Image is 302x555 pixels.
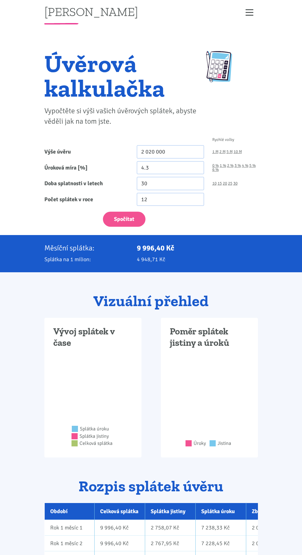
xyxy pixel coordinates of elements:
th: Období [44,503,94,520]
a: 10 M [234,150,242,154]
td: 2 767,95 Kč [145,536,195,551]
p: Měsíční splátka: [44,244,129,252]
a: 25 [228,182,232,186]
td: 2 014 473,98 Kč [246,536,296,551]
h2: Vizuální přehled [44,293,258,309]
a: 4 % [242,164,248,168]
th: Splátka úroku [195,503,246,520]
a: 20 [223,182,227,186]
h1: Úvěrová kalkulačka [44,51,209,100]
td: 2 758,07 Kč [145,520,195,536]
td: 9 996,40 Kč [94,520,145,536]
span: Rychlé volby [212,138,234,142]
a: 2 % [227,164,234,168]
td: 2 017 241,93 Kč [246,520,296,536]
a: 30 [233,182,238,186]
a: 5 % [249,164,256,168]
label: Úroková míra [%] [40,161,133,174]
label: Doba splatnosti v letech [40,177,133,190]
label: Počet splátek v roce [40,193,133,206]
button: Spočítat [103,212,145,227]
a: 1 M [212,150,218,154]
p: 9 996,40 Kč [137,244,258,252]
td: 9 996,40 Kč [94,536,145,551]
th: Zbývající jistina [246,503,296,520]
h3: Poměr splátek jistiny a úroků [170,326,249,349]
a: 1 % [220,164,226,168]
p: Splátka na 1 milion: [44,255,129,264]
td: Rok 1 měsíc 1 [44,520,94,536]
td: 7 228,45 Kč [195,536,246,551]
a: 6 % [212,168,219,172]
th: Splátka jistiny [145,503,195,520]
a: 15 [218,182,222,186]
th: Celková splátka [94,503,145,520]
a: [PERSON_NAME] [44,6,138,18]
button: Zobrazit menu [241,7,258,18]
a: 0 % [212,164,219,168]
p: 4 948,71 Kč [137,255,258,264]
p: Vypočtěte si výši vašich úvěrových splátek, abyste věděli jak na tom jste. [44,106,209,127]
a: 2 M [219,150,226,154]
a: 10 [212,182,217,186]
a: 3 % [235,164,241,168]
h3: Vývoj splátek v čase [53,326,133,349]
label: Výše úvěru [40,145,133,158]
td: Rok 1 měsíc 2 [44,536,94,551]
a: 5 M [226,150,233,154]
td: 7 238,33 Kč [195,520,246,536]
h2: Rozpis splátek úvěru [44,478,258,495]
